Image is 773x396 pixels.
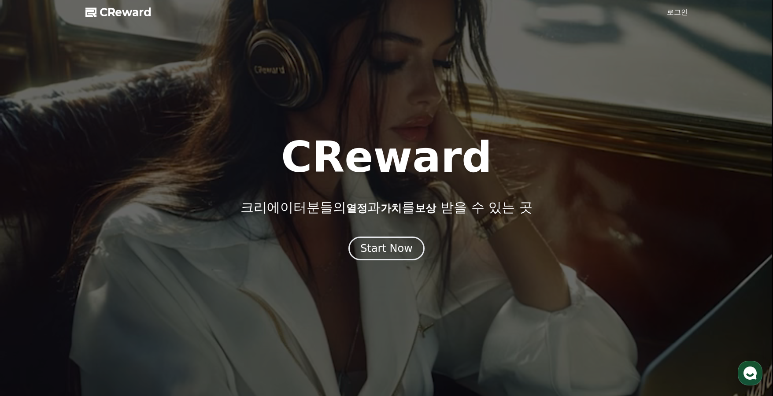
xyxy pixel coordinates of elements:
[346,202,367,215] span: 열정
[100,5,152,19] span: CReward
[381,202,402,215] span: 가치
[415,202,436,215] span: 보상
[667,7,688,18] a: 로그인
[348,237,425,260] button: Start Now
[240,200,532,215] p: 크리에이터분들의 과 를 받을 수 있는 곳
[85,5,152,19] a: CReward
[360,241,413,255] div: Start Now
[281,136,492,178] h1: CReward
[348,245,425,254] a: Start Now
